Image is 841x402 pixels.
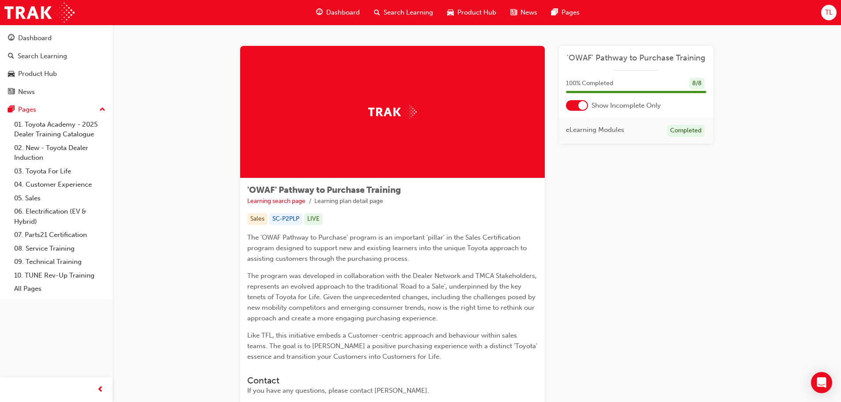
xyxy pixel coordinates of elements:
[8,70,15,78] span: car-icon
[689,78,705,90] div: 8 / 8
[247,185,401,195] span: 'OWAF' Pathway to Purchase Training
[18,105,36,115] div: Pages
[97,384,104,395] span: prev-icon
[11,242,109,255] a: 08. Service Training
[510,7,517,18] span: news-icon
[247,386,538,396] div: If you have any questions, please contact [PERSON_NAME].
[247,213,268,225] div: Sales
[821,5,837,20] button: TL
[4,28,109,101] button: DashboardSearch LearningProduct HubNews
[667,125,705,137] div: Completed
[18,51,67,61] div: Search Learning
[440,4,503,22] a: car-iconProduct Hub
[367,4,440,22] a: search-iconSearch Learning
[566,125,624,135] span: eLearning Modules
[811,372,832,393] div: Open Intercom Messenger
[551,7,558,18] span: pages-icon
[247,272,539,322] span: The program was developed in collaboration with the Dealer Network and TMCA Stakeholders, represe...
[11,282,109,296] a: All Pages
[316,7,323,18] span: guage-icon
[309,4,367,22] a: guage-iconDashboard
[11,118,109,141] a: 01. Toyota Academy - 2025 Dealer Training Catalogue
[566,79,613,89] span: 100 % Completed
[4,3,75,23] img: Trak
[4,30,109,46] a: Dashboard
[8,106,15,114] span: pages-icon
[4,101,109,118] button: Pages
[457,8,496,18] span: Product Hub
[8,34,15,42] span: guage-icon
[520,8,537,18] span: News
[4,48,109,64] a: Search Learning
[247,197,305,205] a: Learning search page
[11,255,109,269] a: 09. Technical Training
[18,87,35,97] div: News
[11,205,109,228] a: 06. Electrification (EV & Hybrid)
[18,69,57,79] div: Product Hub
[247,331,539,361] span: Like TFL, this initiative embeds a Customer-centric approach and behaviour within sales teams. Th...
[326,8,360,18] span: Dashboard
[8,88,15,96] span: news-icon
[447,7,454,18] span: car-icon
[11,228,109,242] a: 07. Parts21 Certification
[304,213,323,225] div: LIVE
[11,269,109,282] a: 10. TUNE Rev-Up Training
[99,104,106,116] span: up-icon
[825,8,833,18] span: TL
[247,376,538,386] h3: Contact
[11,178,109,192] a: 04. Customer Experience
[368,105,417,119] img: Trak
[4,66,109,82] a: Product Hub
[374,7,380,18] span: search-icon
[4,84,109,100] a: News
[566,53,706,63] a: 'OWAF' Pathway to Purchase Training
[562,8,580,18] span: Pages
[247,233,528,263] span: The 'OWAF Pathway to Purchase' program is an important 'pillar' in the Sales Certification progra...
[544,4,587,22] a: pages-iconPages
[11,165,109,178] a: 03. Toyota For Life
[384,8,433,18] span: Search Learning
[11,192,109,205] a: 05. Sales
[18,33,52,43] div: Dashboard
[269,213,302,225] div: SC-P2PLP
[8,53,14,60] span: search-icon
[503,4,544,22] a: news-iconNews
[592,101,661,111] span: Show Incomplete Only
[11,141,109,165] a: 02. New - Toyota Dealer Induction
[314,196,383,207] li: Learning plan detail page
